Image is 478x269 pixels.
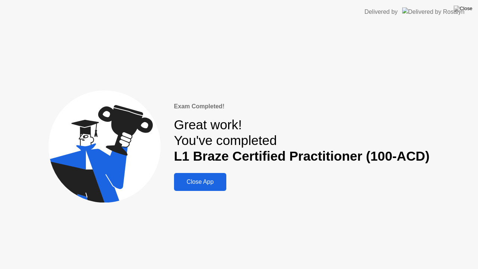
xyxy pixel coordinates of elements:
div: Exam Completed! [174,102,429,111]
div: Close App [176,179,224,185]
img: Delivered by Rosalyn [402,7,465,16]
b: L1 Braze Certified Practitioner (100-ACD) [174,149,429,163]
img: Close [454,6,472,12]
button: go back [5,3,19,17]
button: Collapse window [224,3,239,17]
div: Close [239,3,252,16]
div: Delivered by [364,7,398,16]
button: Close App [174,173,226,191]
div: Great work! You've completed [174,117,429,164]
